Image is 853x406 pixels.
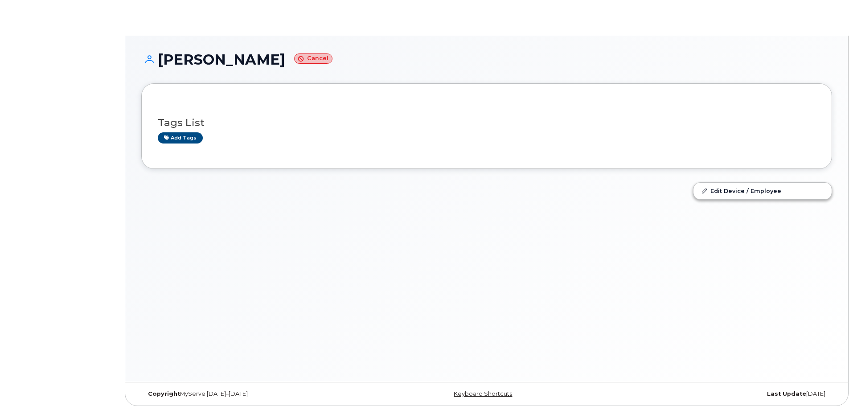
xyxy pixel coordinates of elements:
a: Edit Device / Employee [693,183,832,199]
div: [DATE] [602,390,832,398]
h1: [PERSON_NAME] [141,52,832,67]
strong: Copyright [148,390,180,397]
div: MyServe [DATE]–[DATE] [141,390,372,398]
a: Add tags [158,132,203,144]
a: Keyboard Shortcuts [454,390,512,397]
strong: Last Update [767,390,806,397]
small: Cancel [294,53,332,64]
h3: Tags List [158,117,816,128]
